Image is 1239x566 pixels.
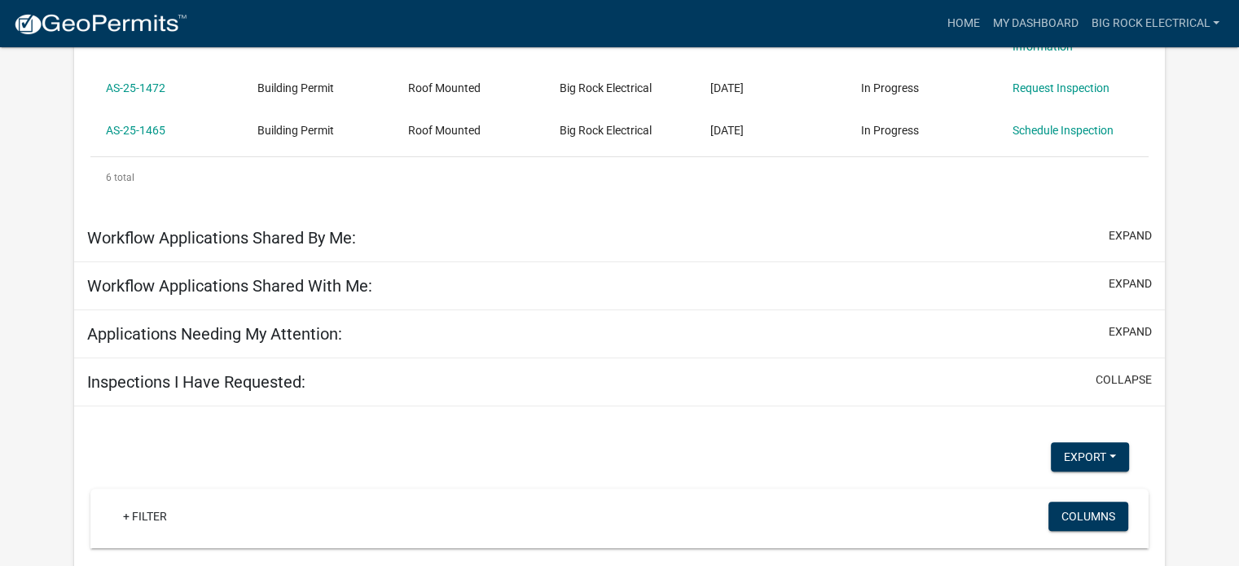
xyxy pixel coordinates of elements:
span: Building Permit [257,124,334,137]
a: AS-25-1472 [106,81,165,94]
span: In Progress [861,81,919,94]
span: 08/11/2025 [710,124,744,137]
span: Roof Mounted [408,81,481,94]
h5: Applications Needing My Attention: [87,324,342,344]
button: expand [1109,323,1152,340]
a: AS-25-1465 [106,124,165,137]
a: Big Rock Electrical [1084,8,1226,39]
a: Schedule Inspection [1013,124,1114,137]
h5: Inspections I Have Requested: [87,372,305,392]
h5: Workflow Applications Shared With Me: [87,276,372,296]
button: Columns [1048,502,1128,531]
span: 08/11/2025 [710,81,744,94]
span: Big Rock Electrical [560,124,652,137]
h5: Workflow Applications Shared By Me: [87,228,356,248]
span: Big Rock Electrical [560,81,652,94]
a: Home [940,8,986,39]
a: + Filter [110,502,180,531]
div: 6 total [90,157,1149,198]
button: collapse [1096,371,1152,388]
a: My Dashboard [986,8,1084,39]
button: expand [1109,227,1152,244]
span: In Progress [861,124,919,137]
button: Export [1051,442,1129,472]
span: Roof Mounted [408,124,481,137]
button: expand [1109,275,1152,292]
a: Request Inspection [1013,81,1109,94]
span: Building Permit [257,81,334,94]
